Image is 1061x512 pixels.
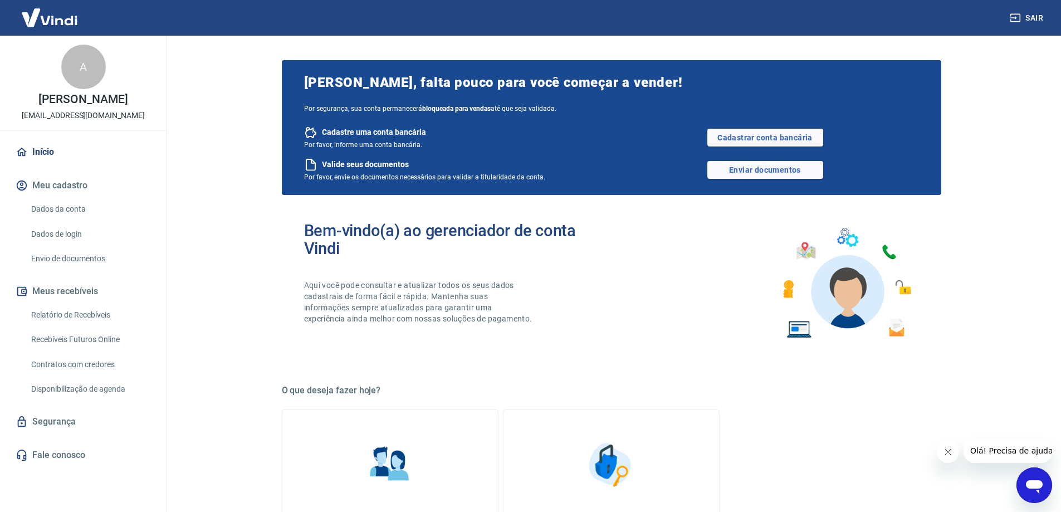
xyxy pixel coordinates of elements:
a: Relatório de Recebíveis [27,304,153,326]
b: bloqueada para vendas [422,105,491,113]
img: Vindi [13,1,86,35]
a: Envio de documentos [27,247,153,270]
iframe: Fechar mensagem [937,441,959,463]
span: Por favor, informe uma conta bancária. [304,141,422,149]
iframe: Mensagem da empresa [964,438,1052,463]
img: Imagem de um avatar masculino com diversos icones exemplificando as funcionalidades do gerenciado... [773,222,919,345]
a: Dados de login [27,223,153,246]
h2: Bem-vindo(a) ao gerenciador de conta Vindi [304,222,612,257]
span: [PERSON_NAME], falta pouco para você começar a vender! [304,74,919,91]
span: Por favor, envie os documentos necessários para validar a titularidade da conta. [304,173,545,181]
a: Contratos com credores [27,353,153,376]
p: [PERSON_NAME] [38,94,128,105]
span: Cadastre uma conta bancária [322,127,426,138]
img: Informações pessoais [362,437,418,493]
div: A [61,45,106,89]
p: Aqui você pode consultar e atualizar todos os seus dados cadastrais de forma fácil e rápida. Mant... [304,280,535,324]
button: Sair [1008,8,1048,28]
span: Valide seus documentos [322,159,409,170]
button: Meus recebíveis [13,279,153,304]
img: Segurança [583,437,639,493]
p: [EMAIL_ADDRESS][DOMAIN_NAME] [22,110,145,121]
a: Segurança [13,409,153,434]
a: Enviar documentos [707,161,823,179]
a: Dados da conta [27,198,153,221]
a: Fale conosco [13,443,153,467]
a: Recebíveis Futuros Online [27,328,153,351]
span: Por segurança, sua conta permanecerá até que seja validada. [304,105,919,113]
iframe: Botão para abrir a janela de mensagens [1016,467,1052,503]
a: Início [13,140,153,164]
span: Olá! Precisa de ajuda? [7,8,94,17]
button: Meu cadastro [13,173,153,198]
h5: O que deseja fazer hoje? [282,385,941,396]
a: Disponibilização de agenda [27,378,153,401]
a: Cadastrar conta bancária [707,129,823,147]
